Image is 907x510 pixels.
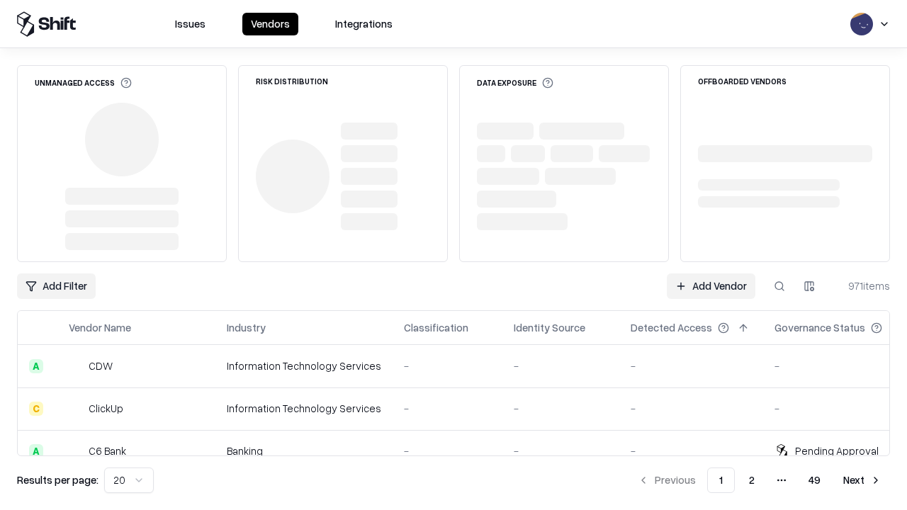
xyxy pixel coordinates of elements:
[69,320,131,335] div: Vendor Name
[404,358,491,373] div: -
[69,359,83,373] img: CDW
[797,467,832,493] button: 49
[167,13,214,35] button: Issues
[514,358,608,373] div: -
[29,444,43,458] div: A
[35,77,132,89] div: Unmanaged Access
[69,402,83,416] img: ClickUp
[242,13,298,35] button: Vendors
[514,401,608,416] div: -
[514,443,608,458] div: -
[327,13,401,35] button: Integrations
[477,77,553,89] div: Data Exposure
[631,401,752,416] div: -
[629,467,890,493] nav: pagination
[774,401,905,416] div: -
[227,358,381,373] div: Information Technology Services
[707,467,735,493] button: 1
[69,444,83,458] img: C6 Bank
[631,358,752,373] div: -
[667,273,755,299] a: Add Vendor
[774,358,905,373] div: -
[89,358,113,373] div: CDW
[404,443,491,458] div: -
[227,320,266,335] div: Industry
[738,467,766,493] button: 2
[795,443,879,458] div: Pending Approval
[89,401,123,416] div: ClickUp
[835,467,890,493] button: Next
[17,273,96,299] button: Add Filter
[698,77,787,85] div: Offboarded Vendors
[17,472,98,487] p: Results per page:
[29,402,43,416] div: C
[631,320,712,335] div: Detected Access
[227,443,381,458] div: Banking
[256,77,328,85] div: Risk Distribution
[833,278,890,293] div: 971 items
[514,320,585,335] div: Identity Source
[227,401,381,416] div: Information Technology Services
[404,401,491,416] div: -
[774,320,865,335] div: Governance Status
[29,359,43,373] div: A
[404,320,468,335] div: Classification
[631,443,752,458] div: -
[89,443,126,458] div: C6 Bank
